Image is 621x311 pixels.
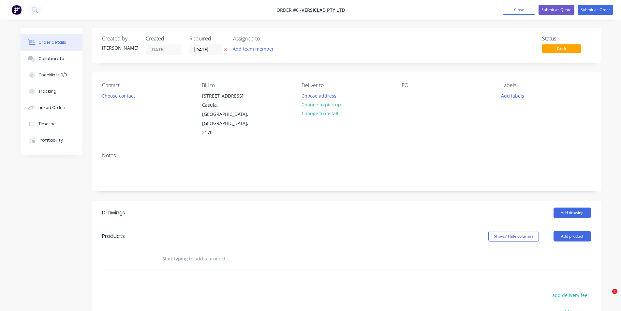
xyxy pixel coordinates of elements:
[21,83,82,100] button: Tracking
[302,82,391,88] div: Deliver to
[612,289,617,294] span: 1
[12,5,22,15] img: Factory
[21,51,82,67] button: Collaborate
[233,44,277,53] button: Add team member
[102,82,191,88] div: Contact
[298,109,342,118] button: Change to install
[21,132,82,148] button: Profitability
[549,291,591,300] button: add delivery fee
[162,252,292,265] input: Start typing to add a product...
[276,7,302,13] span: Order #0 -
[402,82,491,88] div: PO
[38,88,56,94] div: Tracking
[542,36,591,42] div: Status
[202,91,256,101] div: [STREET_ADDRESS]
[539,5,574,15] button: Submit as Quote
[38,56,64,62] div: Collaborate
[302,7,345,13] a: VERSICLAD PTY LTD
[102,44,138,51] div: [PERSON_NAME]
[501,82,591,88] div: Labels
[202,101,256,137] div: Casula, [GEOGRAPHIC_DATA], [GEOGRAPHIC_DATA], 2170
[189,36,225,42] div: Required
[554,231,591,241] button: Add product
[542,44,581,53] span: Draft
[503,5,535,15] button: Close
[298,91,340,100] button: Choose address
[498,91,528,100] button: Add labels
[554,208,591,218] button: Add drawing
[38,39,66,45] div: Order details
[38,72,67,78] div: Checklists 0/0
[102,36,138,42] div: Created by
[298,100,344,109] button: Change to pick up
[599,289,614,304] iframe: Intercom live chat
[578,5,613,15] button: Submit as Order
[488,231,539,241] button: Show / Hide columns
[102,232,125,240] div: Products
[38,105,67,111] div: Linked Orders
[102,209,125,217] div: Drawings
[102,152,591,159] div: Notes
[21,116,82,132] button: Timeline
[21,100,82,116] button: Linked Orders
[229,44,277,53] button: Add team member
[146,36,182,42] div: Created
[98,91,138,100] button: Choose contact
[197,91,262,137] div: [STREET_ADDRESS]Casula, [GEOGRAPHIC_DATA], [GEOGRAPHIC_DATA], 2170
[38,137,63,143] div: Profitability
[233,36,298,42] div: Assigned to
[21,67,82,83] button: Checklists 0/0
[202,82,291,88] div: Bill to
[21,34,82,51] button: Order details
[38,121,56,127] div: Timeline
